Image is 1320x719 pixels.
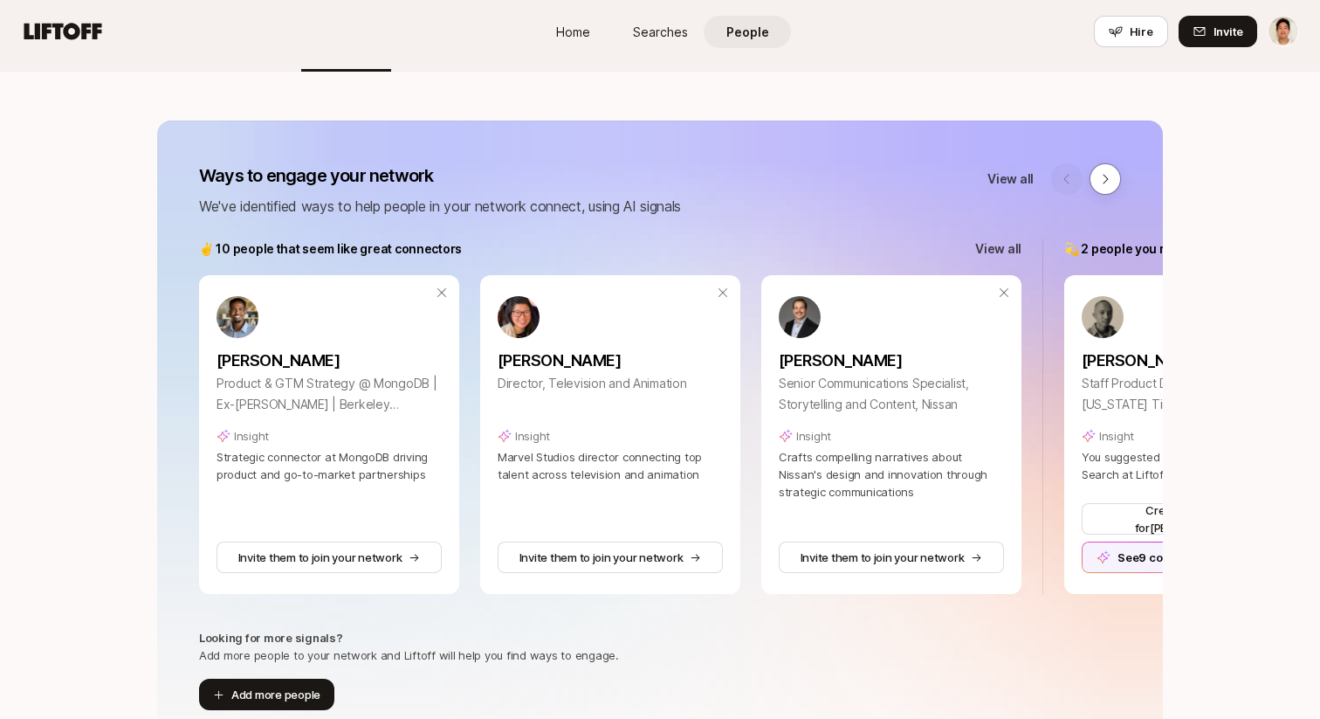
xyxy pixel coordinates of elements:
p: Ways to engage your network [199,163,681,188]
p: Senior Communications Specialist, Storytelling and Content, Nissan [779,373,1004,415]
p: Product & GTM Strategy @ MongoDB | Ex-[PERSON_NAME] | Berkeley [PERSON_NAME] MBA [217,373,442,415]
p: Insight [234,427,269,445]
img: Jeremy Chen [1268,17,1298,46]
p: Crafts compelling narratives about Nissan's design and innovation through strategic communications [779,448,1004,501]
p: Looking for more signals? [199,629,343,646]
p: [PERSON_NAME] [498,349,723,373]
p: [PERSON_NAME] [1082,349,1307,373]
p: Add more people to your network and Liftoff will help you find ways to engage. [199,646,619,664]
img: b45d4615_266c_4b6c_bcce_367f2b2cc425.jpg [1082,296,1124,338]
p: Insight [515,427,550,445]
span: Hire [1130,23,1153,40]
p: Director, Television and Animation [498,373,723,394]
button: Hire [1094,16,1168,47]
a: Home [529,16,616,48]
p: [PERSON_NAME] [217,349,442,373]
p: ✌️ 10 people that seem like great connectors [199,239,462,259]
p: [PERSON_NAME] [779,349,1004,373]
p: Staff Product Designer at The [US_STATE] Times [1082,373,1307,415]
p: You suggested [PERSON_NAME] to a Search at Liftoff [1082,448,1307,483]
button: Add more people [199,679,334,710]
img: e0589555_264b_499a_a73c_59d2731a5ef0.jfif [217,296,258,338]
p: We've identified ways to help people in your network connect, using AI signals [199,195,681,218]
span: People [726,23,769,41]
img: ff85e64b_b5f5_4099_bad7_04b53c3601e7.jfif [779,296,821,338]
button: Invite them to join your network [779,542,1004,573]
button: Invite them to join your network [498,542,723,573]
span: Searches [633,23,688,41]
p: Marvel Studios director connecting top talent across television and animation [498,448,723,483]
button: Create a share for[PERSON_NAME] [1082,503,1307,535]
a: View all [987,169,1034,190]
span: Invite [1213,23,1243,40]
p: Strategic connector at MongoDB driving product and go-to-market partnerships [217,448,442,483]
a: View all [975,239,1021,259]
span: Home [556,23,590,41]
a: Searches [616,16,704,48]
a: People [704,16,791,48]
p: Insight [796,427,831,445]
button: Invite [1179,16,1257,47]
img: 71f221fc_6a2a_45d0_ba84_b387bac58c09.jfif [498,296,540,338]
p: Insight [1099,427,1134,445]
button: Invite them to join your network [217,542,442,573]
button: Jeremy Chen [1268,16,1299,47]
